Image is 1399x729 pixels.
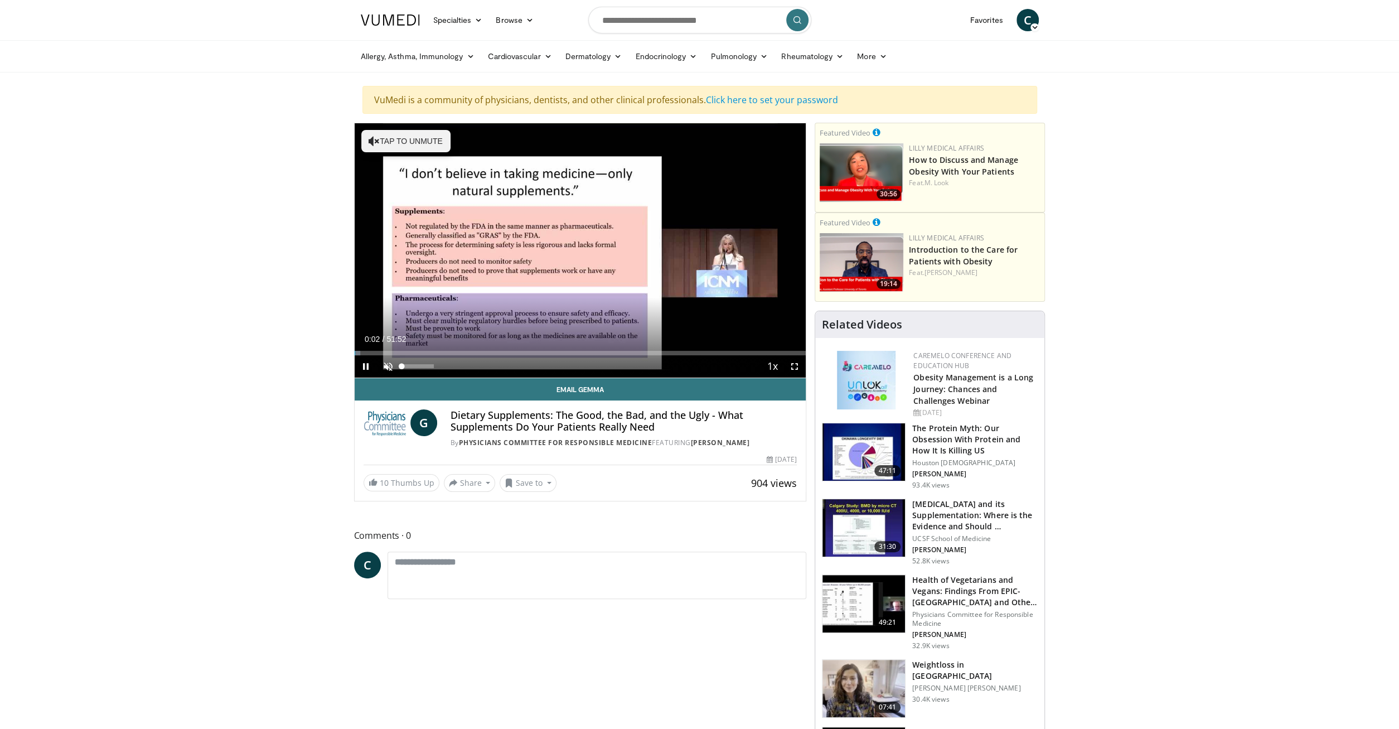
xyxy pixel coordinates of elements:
[909,268,1040,278] div: Feat.
[913,372,1033,406] a: Obesity Management is a Long Journey: Chances and Challenges Webinar
[361,130,451,152] button: Tap to unmute
[909,155,1018,177] a: How to Discuss and Manage Obesity With Your Patients
[355,355,377,378] button: Pause
[354,552,381,578] a: C
[354,528,807,543] span: Comments 0
[912,695,949,704] p: 30.4K views
[451,409,797,433] h4: Dietary Supplements: The Good, the Bad, and the Ugly - What Supplements Do Your Patients Really Need
[822,423,1038,490] a: 47:11 The Protein Myth: Our Obsession With Protein and How It Is Killing US Houston [DEMOGRAPHIC_...
[909,178,1040,188] div: Feat.
[377,355,399,378] button: Unmute
[912,534,1038,543] p: UCSF School of Medicine
[822,499,905,557] img: 4bb25b40-905e-443e-8e37-83f056f6e86e.150x105_q85_crop-smart_upscale.jpg
[380,477,389,488] span: 10
[912,659,1038,682] h3: Weightloss in [GEOGRAPHIC_DATA]
[822,574,1038,650] a: 49:21 Health of Vegetarians and Vegans: Findings From EPIC-[GEOGRAPHIC_DATA] and Othe… Physicians...
[383,335,385,344] span: /
[500,474,556,492] button: Save to
[444,474,496,492] button: Share
[822,575,905,633] img: 606f2b51-b844-428b-aa21-8c0c72d5a896.150x105_q85_crop-smart_upscale.jpg
[909,143,984,153] a: Lilly Medical Affairs
[912,470,1038,479] p: [PERSON_NAME]
[481,45,558,67] a: Cardiovascular
[410,409,437,436] a: G
[924,178,949,187] a: M. Look
[912,557,949,566] p: 52.8K views
[820,143,903,202] img: c98a6a29-1ea0-4bd5-8cf5-4d1e188984a7.png.150x105_q85_crop-smart_upscale.png
[820,233,903,292] img: acc2e291-ced4-4dd5-b17b-d06994da28f3.png.150x105_q85_crop-smart_upscale.png
[783,355,806,378] button: Fullscreen
[355,378,806,400] a: Email Gemma
[874,617,901,628] span: 49:21
[489,9,540,31] a: Browse
[767,455,797,465] div: [DATE]
[774,45,850,67] a: Rheumatology
[365,335,380,344] span: 0:02
[912,499,1038,532] h3: [MEDICAL_DATA] and its Supplementation: Where is the Evidence and Should …
[751,476,797,490] span: 904 views
[386,335,406,344] span: 51:52
[691,438,750,447] a: [PERSON_NAME]
[820,218,870,228] small: Featured Video
[877,279,901,289] span: 19:14
[451,438,797,448] div: By FEATURING
[706,94,838,106] a: Click here to set your password
[822,423,905,481] img: b7b8b05e-5021-418b-a89a-60a270e7cf82.150x105_q85_crop-smart_upscale.jpg
[924,268,977,277] a: [PERSON_NAME]
[822,659,1038,718] a: 07:41 Weightloss in [GEOGRAPHIC_DATA] [PERSON_NAME] [PERSON_NAME] 30.4K views
[820,128,870,138] small: Featured Video
[354,45,481,67] a: Allergy, Asthma, Immunology
[761,355,783,378] button: Playback Rate
[912,423,1038,456] h3: The Protein Myth: Our Obsession With Protein and How It Is Killing US
[850,45,893,67] a: More
[362,86,1037,114] div: VuMedi is a community of physicians, dentists, and other clinical professionals.
[704,45,774,67] a: Pulmonology
[913,351,1011,370] a: CaReMeLO Conference and Education Hub
[364,409,406,436] img: Physicians Committee for Responsible Medicine
[588,7,811,33] input: Search topics, interventions
[912,481,949,490] p: 93.4K views
[909,244,1018,267] a: Introduction to the Care for Patients with Obesity
[964,9,1010,31] a: Favorites
[874,465,901,476] span: 47:11
[427,9,490,31] a: Specialties
[820,233,903,292] a: 19:14
[912,458,1038,467] p: Houston [DEMOGRAPHIC_DATA]
[822,499,1038,566] a: 31:30 [MEDICAL_DATA] and its Supplementation: Where is the Evidence and Should … UCSF School of M...
[877,189,901,199] span: 30:56
[912,641,949,650] p: 32.9K views
[837,351,895,409] img: 45df64a9-a6de-482c-8a90-ada250f7980c.png.150x105_q85_autocrop_double_scale_upscale_version-0.2.jpg
[912,684,1038,693] p: [PERSON_NAME] [PERSON_NAME]
[822,660,905,718] img: 9983fed1-7565-45be-8934-aef1103ce6e2.150x105_q85_crop-smart_upscale.jpg
[402,364,434,368] div: Volume Level
[1016,9,1039,31] a: C
[912,545,1038,554] p: [PERSON_NAME]
[874,541,901,552] span: 31:30
[355,123,806,378] video-js: Video Player
[361,15,420,26] img: VuMedi Logo
[913,408,1035,418] div: [DATE]
[355,351,806,355] div: Progress Bar
[364,474,439,491] a: 10 Thumbs Up
[912,630,1038,639] p: [PERSON_NAME]
[559,45,629,67] a: Dermatology
[909,233,984,243] a: Lilly Medical Affairs
[820,143,903,202] a: 30:56
[459,438,652,447] a: Physicians Committee for Responsible Medicine
[912,610,1038,628] p: Physicians Committee for Responsible Medicine
[874,702,901,713] span: 07:41
[628,45,704,67] a: Endocrinology
[822,318,902,331] h4: Related Videos
[912,574,1038,608] h3: Health of Vegetarians and Vegans: Findings From EPIC-[GEOGRAPHIC_DATA] and Othe…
